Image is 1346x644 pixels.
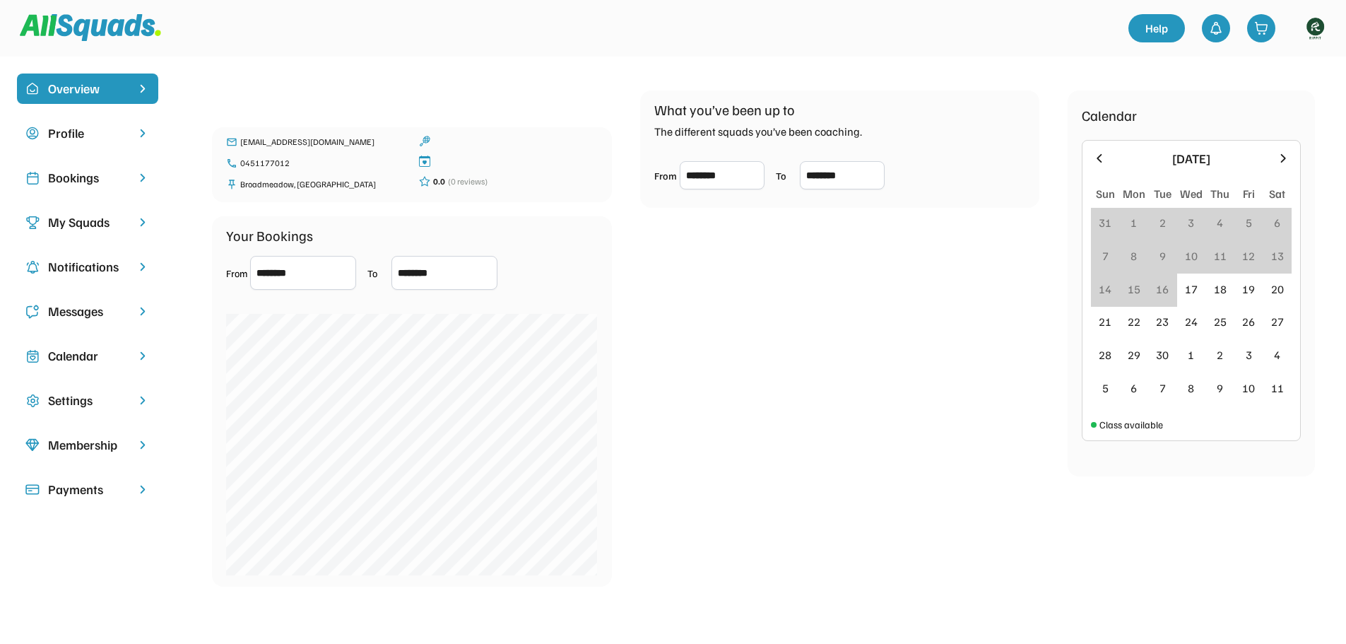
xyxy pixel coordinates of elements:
div: 31 [1099,214,1111,231]
div: Notifications [48,257,127,276]
img: chevron-right.svg [136,305,150,318]
img: Icon%20copy%2016.svg [25,394,40,408]
div: Membership [48,435,127,455]
div: Messages [48,302,127,321]
div: 29 [1128,346,1140,363]
img: chevron-right.svg [136,349,150,363]
div: Settings [48,391,127,410]
div: 19 [1242,281,1255,298]
div: 9 [1217,380,1223,397]
div: 6 [1130,380,1137,397]
div: 4 [1274,346,1280,363]
img: chevron-right.svg [136,127,150,140]
img: Icon%20copy%202.svg [25,171,40,185]
div: Thu [1210,185,1229,202]
div: 1 [1188,346,1194,363]
div: 23 [1156,313,1169,330]
div: 0.0 [433,175,445,188]
div: Class available [1099,417,1163,432]
img: Icon%20copy%205.svg [25,305,40,319]
div: 14 [1099,281,1111,298]
img: Squad%20Logo.svg [20,14,161,41]
div: 5 [1246,214,1252,231]
div: Payments [48,480,127,499]
img: chevron-right.svg [136,483,150,496]
div: 28 [1099,346,1111,363]
img: chevron-right.svg [136,438,150,452]
div: 22 [1128,313,1140,330]
img: Icon%20copy%203.svg [25,216,40,230]
img: home-smile.svg [25,82,40,96]
div: 11 [1214,247,1227,264]
img: Icon%20copy%208.svg [25,438,40,452]
div: 17 [1185,281,1198,298]
div: 11 [1271,380,1284,397]
div: Wed [1180,185,1203,202]
div: Tue [1154,185,1171,202]
div: 2 [1159,214,1166,231]
div: 7 [1102,247,1109,264]
div: 21 [1099,313,1111,330]
div: 10 [1185,247,1198,264]
img: chevron-right.svg [136,394,150,407]
div: 10 [1242,380,1255,397]
div: From [226,266,247,281]
div: From [654,168,677,183]
div: 8 [1130,247,1137,264]
div: The different squads you’ve been coaching. [654,123,862,140]
img: Icon%20copy%204.svg [25,260,40,274]
div: Overview [48,79,127,98]
div: 9 [1159,247,1166,264]
img: chevron-right.svg [136,216,150,229]
img: chevron-right.svg [136,171,150,185]
div: 6 [1274,214,1280,231]
div: (0 reviews) [448,175,488,188]
div: Calendar [1082,105,1137,126]
div: [DATE] [1115,149,1268,168]
div: 25 [1214,313,1227,330]
img: chevron-right%20copy%203.svg [136,82,150,95]
img: Icon%20%2815%29.svg [25,483,40,497]
div: 15 [1128,281,1140,298]
div: 13 [1271,247,1284,264]
img: chevron-right.svg [136,260,150,274]
div: 0451177012 [240,157,405,170]
img: https%3A%2F%2F94044dc9e5d3b3599ffa5e2d56a015ce.cdn.bubble.io%2Ff1734594230631x534612339345057700%... [1301,14,1329,42]
img: Icon%20copy%207.svg [25,349,40,363]
div: 4 [1217,214,1223,231]
div: 5 [1102,380,1109,397]
div: 20 [1271,281,1284,298]
div: [EMAIL_ADDRESS][DOMAIN_NAME] [240,136,405,148]
div: To [776,168,797,183]
div: Mon [1123,185,1145,202]
a: Help [1128,14,1185,42]
div: Bookings [48,168,127,187]
img: user-circle.svg [25,127,40,141]
div: 2 [1217,346,1223,363]
div: Broadmeadow, [GEOGRAPHIC_DATA] [240,178,405,191]
div: 3 [1188,214,1194,231]
div: 24 [1185,313,1198,330]
div: Calendar [48,346,127,365]
div: 27 [1271,313,1284,330]
div: 26 [1242,313,1255,330]
img: shopping-cart-01%20%281%29.svg [1254,21,1268,35]
div: 3 [1246,346,1252,363]
div: To [367,266,389,281]
img: bell-03%20%281%29.svg [1209,21,1223,35]
div: Your Bookings [226,225,313,246]
div: My Squads [48,213,127,232]
div: Sun [1096,185,1115,202]
div: 1 [1130,214,1137,231]
div: 8 [1188,380,1194,397]
div: Profile [48,124,127,143]
div: 18 [1214,281,1227,298]
div: 16 [1156,281,1169,298]
div: Fri [1243,185,1255,202]
div: Sat [1269,185,1285,202]
div: 12 [1242,247,1255,264]
div: What you’ve been up to [654,99,795,120]
div: 30 [1156,346,1169,363]
div: 7 [1159,380,1166,397]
